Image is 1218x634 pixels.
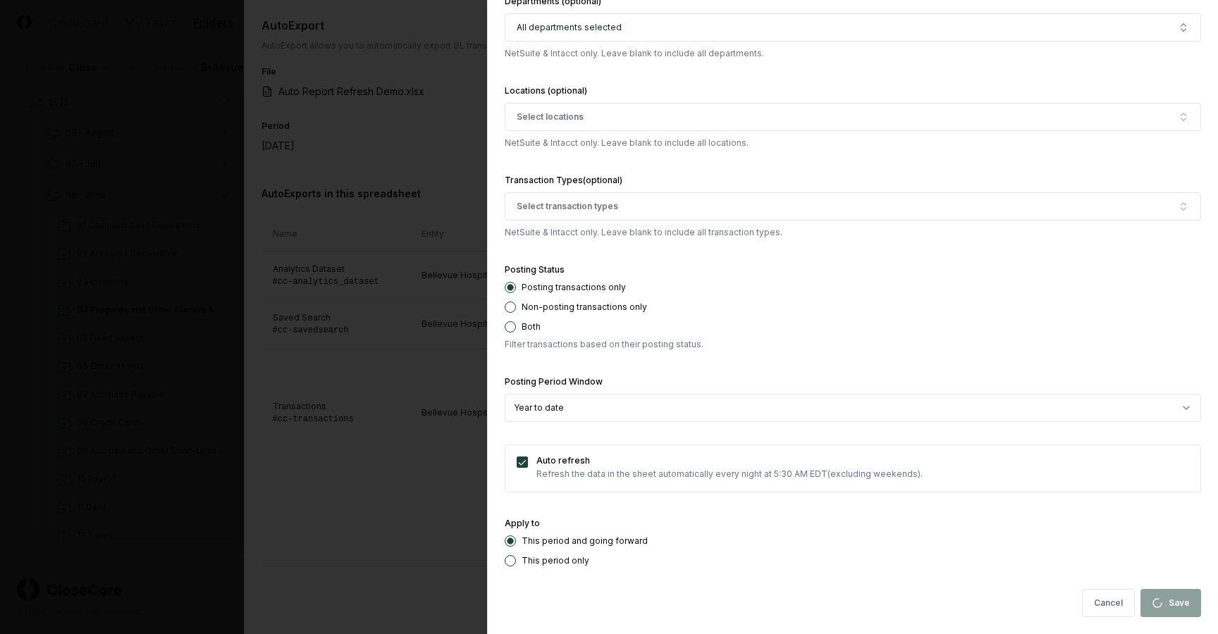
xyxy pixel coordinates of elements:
[505,47,1201,60] p: NetSuite & Intacct only. Leave blank to include all departments.
[505,264,565,275] label: Posting Status
[522,557,589,565] label: This period only
[522,537,648,545] label: This period and going forward
[505,226,1201,239] p: NetSuite & Intacct only. Leave blank to include all transaction types .
[517,200,618,213] span: Select transaction types
[505,518,540,528] label: Apply to
[505,338,1201,351] p: Filter transactions based on their posting status.
[505,85,587,96] label: Locations (optional)
[522,283,626,292] label: Posting transactions only
[505,175,622,185] label: Transaction Types (optional)
[505,376,603,387] label: Posting Period Window
[536,456,923,465] label: Auto refresh
[522,323,541,331] label: Both
[517,111,584,123] span: Select locations
[522,303,647,311] label: Non-posting transactions only
[536,468,923,480] p: Refresh the data in the sheet automatically every night at 5:30 AM EDT (excluding weekends).
[1082,589,1135,617] button: Cancel
[505,137,1201,149] p: NetSuite & Intacct only. Leave blank to include all locations.
[517,21,622,34] span: All departments selected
